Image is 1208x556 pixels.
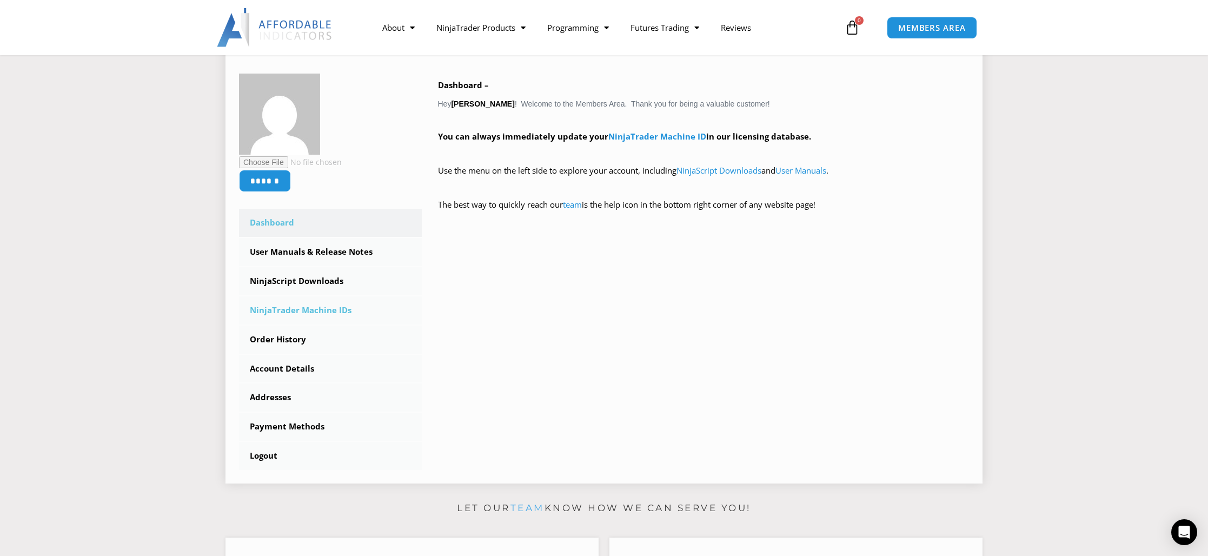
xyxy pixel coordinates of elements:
[239,383,422,412] a: Addresses
[239,355,422,383] a: Account Details
[898,24,966,32] span: MEMBERS AREA
[828,12,876,43] a: 0
[438,131,811,142] strong: You can always immediately update your in our licensing database.
[855,16,864,25] span: 0
[887,17,977,39] a: MEMBERS AREA
[620,15,710,40] a: Futures Trading
[563,199,582,210] a: team
[239,267,422,295] a: NinjaScript Downloads
[710,15,762,40] a: Reviews
[239,238,422,266] a: User Manuals & Release Notes
[438,80,489,90] b: Dashboard –
[371,15,426,40] a: About
[225,500,983,517] p: Let our know how we can serve you!
[438,163,970,194] p: Use the menu on the left side to explore your account, including and .
[217,8,333,47] img: LogoAI | Affordable Indicators – NinjaTrader
[239,326,422,354] a: Order History
[239,413,422,441] a: Payment Methods
[1171,519,1197,545] div: Open Intercom Messenger
[426,15,536,40] a: NinjaTrader Products
[239,209,422,237] a: Dashboard
[239,209,422,470] nav: Account pages
[510,502,545,513] a: team
[438,197,970,228] p: The best way to quickly reach our is the help icon in the bottom right corner of any website page!
[775,165,826,176] a: User Manuals
[451,100,514,108] strong: [PERSON_NAME]
[371,15,842,40] nav: Menu
[239,74,320,155] img: be8f7a8745d1b2fce09582e0b0d1a683e5e54fd68a1b7a6f24868e478e14bf26
[536,15,620,40] a: Programming
[608,131,706,142] a: NinjaTrader Machine ID
[239,442,422,470] a: Logout
[438,78,970,228] div: Hey ! Welcome to the Members Area. Thank you for being a valuable customer!
[676,165,761,176] a: NinjaScript Downloads
[239,296,422,325] a: NinjaTrader Machine IDs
